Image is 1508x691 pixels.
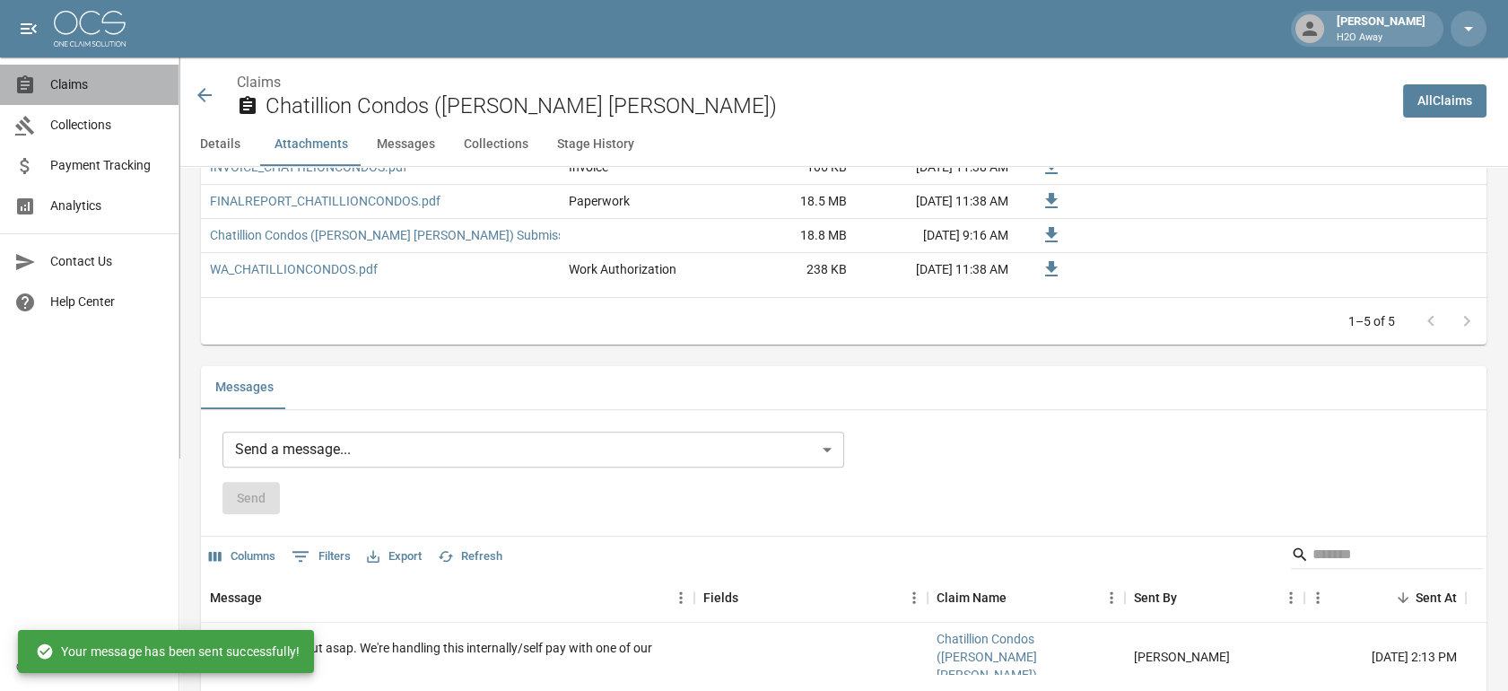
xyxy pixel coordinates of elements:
div: Work Authorization [569,260,676,278]
button: Sort [1007,585,1032,610]
button: Select columns [205,543,280,571]
span: Payment Tracking [50,156,164,175]
div: 18.5 MB [721,185,856,219]
span: Claims [50,75,164,94]
a: AllClaims [1403,84,1486,118]
button: Messages [201,366,288,409]
div: Emma Young [1134,648,1230,666]
button: Stage History [543,123,649,166]
span: Analytics [50,197,164,215]
div: Sent At [1304,573,1466,623]
button: open drawer [11,11,47,47]
div: Paperwork [569,192,630,210]
div: [PERSON_NAME] [1329,13,1433,45]
nav: breadcrumb [237,72,1389,93]
div: [DATE] 11:38 AM [856,151,1017,185]
button: Sort [262,585,287,610]
button: Details [179,123,260,166]
div: Claim Name [937,573,1007,623]
span: Contact Us [50,252,164,271]
div: Sent By [1134,573,1177,623]
a: Chatillion Condos ([PERSON_NAME] [PERSON_NAME]) [937,630,1116,684]
button: Messages [362,123,449,166]
div: Sent By [1125,573,1304,623]
div: related-list tabs [201,366,1486,409]
div: Your message has been sent successfully! [36,635,300,668]
button: Sort [1177,585,1202,610]
div: 106 KB [721,151,856,185]
div: [DATE] 9:16 AM [856,219,1017,253]
div: 238 KB [721,253,856,287]
a: INVOICE_CHATTILIONCONDOS.pdf [210,158,407,176]
a: FINALREPORT_CHATILLIONCONDOS.pdf [210,192,440,210]
div: 18.8 MB [721,219,856,253]
div: Search [1291,540,1483,573]
div: Claim Name [928,573,1125,623]
div: Invoice [569,158,608,176]
div: Message [210,573,262,623]
div: Fields [703,573,738,623]
button: Sort [1390,585,1416,610]
button: Menu [1304,584,1331,611]
p: H2O Away [1337,31,1425,46]
div: [DATE] 11:38 AM [856,185,1017,219]
button: Menu [667,584,694,611]
span: Help Center [50,293,164,311]
button: Collections [449,123,543,166]
button: Attachments [260,123,362,166]
div: Message [201,573,694,623]
img: ocs-logo-white-transparent.png [54,11,126,47]
span: Collections [50,116,164,135]
a: WA_CHATILLIONCONDOS.pdf [210,260,378,278]
button: Menu [1098,584,1125,611]
h2: Chatillion Condos ([PERSON_NAME] [PERSON_NAME]) [266,93,1389,119]
div: Please close this out asap. We're handling this internally/self pay with one of our contractors. [210,639,685,675]
div: Sent At [1416,573,1457,623]
a: Claims [237,74,281,91]
a: Chatillion Condos ([PERSON_NAME] [PERSON_NAME]) Submission Packet.pdf [210,226,645,244]
div: anchor tabs [179,123,1508,166]
button: Sort [738,585,763,610]
div: © 2025 One Claim Solution [16,658,162,676]
button: Refresh [433,543,507,571]
button: Menu [901,584,928,611]
p: 1–5 of 5 [1348,312,1395,330]
div: [DATE] 11:38 AM [856,253,1017,287]
button: Menu [1277,584,1304,611]
div: Fields [694,573,928,623]
button: Show filters [287,542,355,571]
div: Send a message... [222,432,844,468]
button: Export [362,543,426,571]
